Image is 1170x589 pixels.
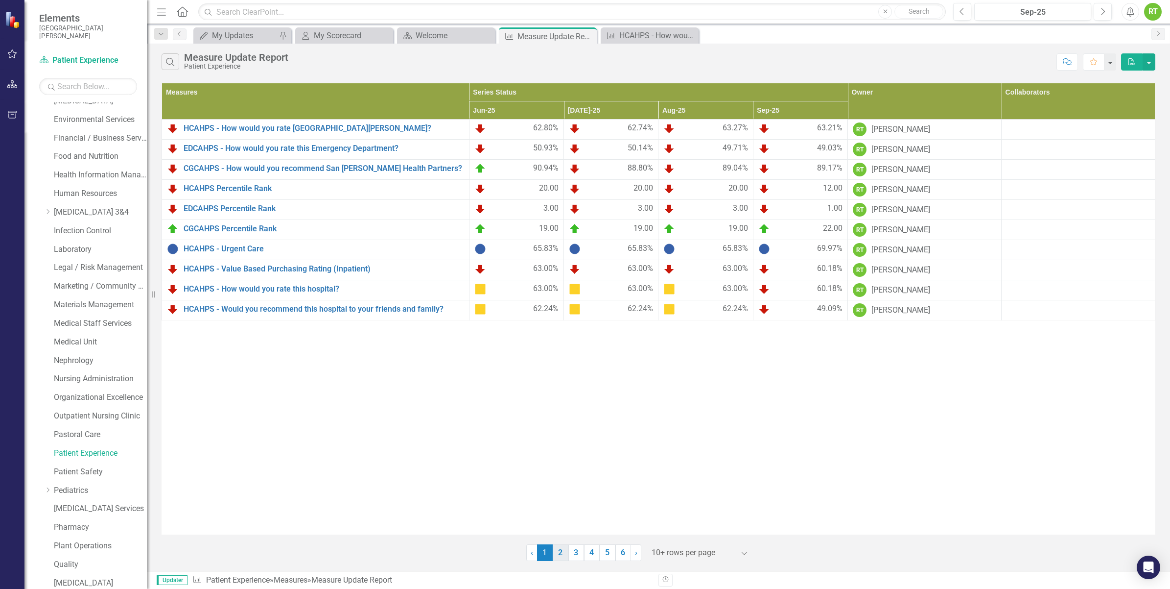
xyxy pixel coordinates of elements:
[54,485,147,496] a: Pediatrics
[533,283,559,295] span: 63.00%
[658,120,753,140] td: Double-Click to Edit
[167,183,179,195] img: Below Plan
[569,183,581,195] img: Below Plan
[628,283,653,295] span: 63.00%
[817,163,842,174] span: 89.17%
[564,300,658,320] td: Double-Click to Edit
[184,224,464,233] a: CGCAHPS Percentile Rank
[978,6,1088,18] div: Sep-25
[54,522,147,533] a: Pharmacy
[658,180,753,200] td: Double-Click to Edit
[635,548,637,557] span: ›
[758,143,770,154] img: Below Plan
[564,240,658,260] td: Double-Click to Edit
[569,143,581,154] img: Below Plan
[569,243,581,255] img: No Information
[54,170,147,181] a: Health Information Management
[474,163,486,174] img: On Target
[564,140,658,160] td: Double-Click to Edit
[54,503,147,515] a: [MEDICAL_DATA] Services
[569,283,581,295] img: Caution
[569,263,581,275] img: Below Plan
[758,263,770,275] img: Below Plan
[474,183,486,195] img: Below Plan
[543,203,559,215] span: 3.00
[753,240,847,260] td: Double-Click to Edit
[753,220,847,240] td: Double-Click to Edit
[853,263,866,277] div: RT
[162,300,469,320] td: Double-Click to Edit Right Click for Context Menu
[753,160,847,180] td: Double-Click to Edit
[167,163,179,174] img: Below Plan
[184,184,464,193] a: HCAHPS Percentile Rank
[615,544,631,561] a: 6
[198,3,946,21] input: Search ClearPoint...
[753,300,847,320] td: Double-Click to Edit
[871,245,930,256] div: [PERSON_NAME]
[974,3,1091,21] button: Sep-25
[167,283,179,295] img: Below Plan
[206,575,270,585] a: Patient Experience
[167,303,179,315] img: Below Plan
[663,263,675,275] img: Below Plan
[619,29,696,42] div: HCAHPS - How would you rate [GEOGRAPHIC_DATA][PERSON_NAME]?
[184,285,464,294] a: HCAHPS - How would you rate this hospital?
[162,140,469,160] td: Double-Click to Edit Right Click for Context Menu
[533,243,559,255] span: 65.83%
[758,123,770,134] img: Below Plan
[600,544,615,561] a: 5
[871,265,930,276] div: [PERSON_NAME]
[853,143,866,156] div: RT
[54,114,147,125] a: Environmental Services
[569,203,581,215] img: Below Plan
[564,220,658,240] td: Double-Click to Edit
[54,448,147,459] a: Patient Experience
[853,183,866,196] div: RT
[162,240,469,260] td: Double-Click to Edit Right Click for Context Menu
[474,203,486,215] img: Below Plan
[658,300,753,320] td: Double-Click to Edit
[853,303,866,317] div: RT
[162,280,469,300] td: Double-Click to Edit Right Click for Context Menu
[658,140,753,160] td: Double-Click to Edit
[184,245,464,253] a: HCAHPS - Urgent Care
[537,544,553,561] span: 1
[853,283,866,297] div: RT
[758,163,770,174] img: Below Plan
[162,220,469,240] td: Double-Click to Edit Right Click for Context Menu
[827,203,842,215] span: 1.00
[663,243,675,255] img: No Information
[628,263,653,275] span: 63.00%
[564,180,658,200] td: Double-Click to Edit
[54,466,147,478] a: Patient Safety
[564,120,658,140] td: Double-Click to Edit
[723,163,748,174] span: 89.04%
[909,7,930,15] span: Search
[663,203,675,215] img: Below Plan
[469,120,563,140] td: Double-Click to Edit
[196,29,277,42] a: My Updates
[54,299,147,311] a: Materials Management
[658,160,753,180] td: Double-Click to Edit
[753,280,847,300] td: Double-Click to Edit
[663,123,675,134] img: Below Plan
[54,411,147,422] a: Outpatient Nursing Clinic
[469,180,563,200] td: Double-Click to Edit
[517,30,594,43] div: Measure Update Report
[167,203,179,215] img: Below Plan
[753,120,847,140] td: Double-Click to Edit
[564,160,658,180] td: Double-Click to Edit
[533,123,559,134] span: 62.80%
[733,203,748,215] span: 3.00
[474,223,486,235] img: On Target
[184,63,288,70] div: Patient Experience
[853,223,866,237] div: RT
[663,303,675,315] img: Caution
[663,223,675,235] img: On Target
[39,12,137,24] span: Elements
[533,163,559,174] span: 90.94%
[564,280,658,300] td: Double-Click to Edit
[54,318,147,329] a: Medical Staff Services
[474,143,486,154] img: Below Plan
[533,303,559,315] span: 62.24%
